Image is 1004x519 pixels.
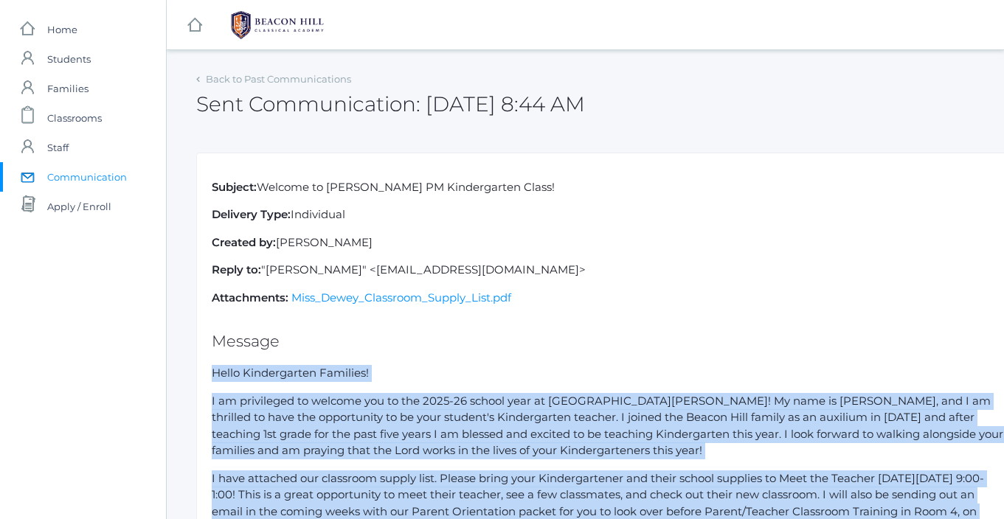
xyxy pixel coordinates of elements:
[206,73,351,85] a: Back to Past Communications
[47,44,91,74] span: Students
[196,93,585,116] h2: Sent Communication: [DATE] 8:44 AM
[212,262,261,276] strong: Reply to:
[47,74,89,103] span: Families
[212,180,257,194] strong: Subject:
[47,133,69,162] span: Staff
[47,162,127,192] span: Communication
[212,235,276,249] strong: Created by:
[212,207,291,221] strong: Delivery Type:
[47,15,77,44] span: Home
[291,290,511,304] a: Miss_Dewey_Classroom_Supply_List.pdf
[47,192,111,221] span: Apply / Enroll
[47,103,102,133] span: Classrooms
[222,7,333,43] img: 1_BHCALogos-05.png
[212,290,288,304] strong: Attachments:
